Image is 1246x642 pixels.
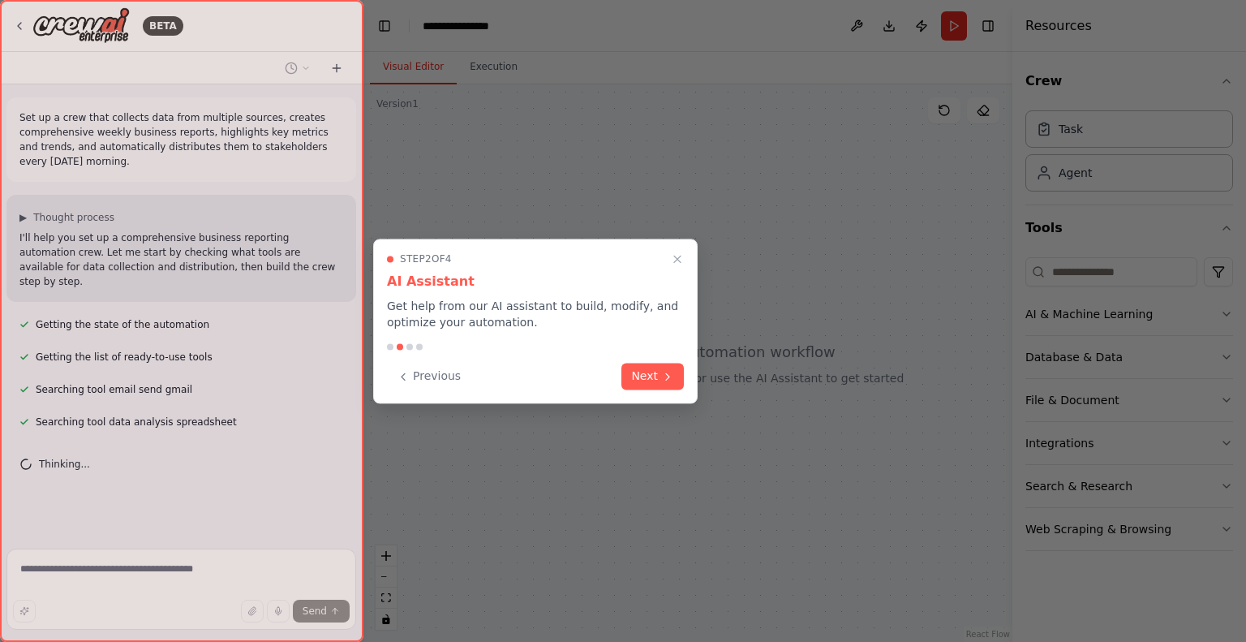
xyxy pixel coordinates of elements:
[387,272,684,291] h3: AI Assistant
[400,252,452,265] span: Step 2 of 4
[373,15,396,37] button: Hide left sidebar
[621,363,684,390] button: Next
[387,298,684,330] p: Get help from our AI assistant to build, modify, and optimize your automation.
[668,249,687,269] button: Close walkthrough
[387,363,470,390] button: Previous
